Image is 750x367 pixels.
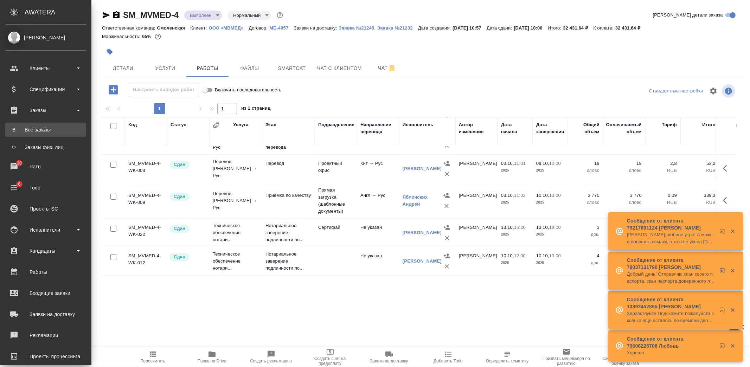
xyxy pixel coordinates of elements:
[209,187,262,215] td: Перевод [PERSON_NAME] → Рус
[102,34,142,39] p: Маржинальность:
[607,192,642,199] p: 3 770
[684,199,716,206] p: RUB
[360,347,419,367] button: Заявка на доставку
[5,84,86,95] div: Спецификации
[607,231,642,238] p: док.
[182,347,242,367] button: Папка на Drive
[140,359,165,363] span: Пересчитать
[360,121,396,135] div: Направление перевода
[442,222,452,233] button: Назначить
[190,25,209,31] p: Клиент:
[455,249,498,273] td: [PERSON_NAME]
[549,161,561,166] p: 10:00
[541,356,592,366] span: Призвать менеджера по развитию
[442,158,452,169] button: Назначить
[455,188,498,213] td: [PERSON_NAME]
[148,64,182,73] span: Услуги
[198,359,226,363] span: Папка на Drive
[153,32,162,41] button: 9457.45 RUB;
[536,193,549,198] p: 10.10,
[209,219,262,247] td: Техническое обеспечение нотари...
[209,155,262,183] td: Перевод [PERSON_NAME] → Рус
[5,182,86,193] div: Todo
[549,225,561,230] p: 18:00
[453,25,487,31] p: [DATE] 10:57
[627,257,715,271] p: Сообщение от клиента 79037131790 [PERSON_NAME]
[715,339,732,356] button: Открыть в новой вкладке
[265,160,311,167] p: Перевод
[662,121,677,128] div: Тариф
[227,11,271,20] div: Выполнен
[571,121,600,135] div: Общий объем
[571,224,600,231] p: 3
[174,193,185,200] p: Сдан
[606,121,642,135] div: Оплачиваемый объем
[627,335,715,349] p: Сообщение от клиента 79606226708 Любовь
[169,160,206,169] div: Менеджер проверил работу исполнителя, передает ее на следующий этап
[725,228,740,234] button: Закрыть
[548,25,563,31] p: Итого:
[441,190,452,201] button: Назначить
[442,261,452,272] button: Удалить
[649,192,677,199] p: 0,09
[536,253,549,258] p: 10.10,
[684,167,716,174] p: RUB
[725,307,740,313] button: Закрыть
[5,246,86,256] div: Кандидаты
[5,161,86,172] div: Чаты
[174,161,185,168] p: Сдан
[403,194,428,207] a: Яблонских Андрей
[627,349,715,356] p: Хорошо
[501,253,514,258] p: 10.10,
[627,271,715,285] p: Добрый день! Отправляю скан своего паспорта, скан паспорта доверенного лица, скан первой страницы ге
[715,224,732,241] button: Открыть в новой вкладке
[536,121,564,135] div: Дата завершения
[233,64,267,73] span: Файлы
[213,122,220,129] button: Сгруппировать
[112,11,121,19] button: Скопировать ссылку
[607,252,642,259] p: 4
[315,220,357,245] td: Сертифай
[377,25,418,32] button: Заявка №21232
[184,11,222,20] div: Выполнен
[536,225,549,230] p: 13.10,
[536,199,564,206] p: 2025
[418,25,453,31] p: Дата создания:
[357,249,399,273] td: Не указан
[317,64,362,73] span: Чат с клиентом
[5,288,86,298] div: Входящие заявки
[241,104,271,114] span: из 1 страниц
[142,34,153,39] p: 65%
[403,121,434,128] div: Исполнитель
[249,25,269,31] p: Договор:
[294,25,339,31] p: Заявки на доставку:
[563,25,593,31] p: 32 431,64 ₽
[275,64,309,73] span: Smartcat
[2,179,90,197] a: 6Todo
[125,249,167,273] td: SM_MVMED-4-WK-012
[441,201,452,211] button: Удалить
[442,169,452,179] button: Удалить
[715,264,732,281] button: Открыть в новой вкладке
[14,181,25,188] span: 6
[5,351,86,362] div: Проекты процессинга
[536,231,564,238] p: 2025
[191,64,224,73] span: Работы
[501,259,529,266] p: 2025
[2,158,90,175] a: 10Чаты
[102,25,157,31] p: Ответственная команда:
[315,156,357,181] td: Проектный офис
[171,121,186,128] div: Статус
[487,25,514,31] p: Дата сдачи:
[537,347,596,367] button: Призвать менеджера по развитию
[549,193,561,198] p: 13:00
[719,160,736,177] button: Здесь прячутся важные кнопки
[536,161,549,166] p: 09.10,
[514,193,526,198] p: 11:02
[725,268,740,274] button: Закрыть
[684,160,716,167] p: 53,2
[434,359,462,363] span: Добавить Todo
[627,231,715,245] p: [PERSON_NAME], доброе утро! А можно обновить ссылку, а то я не успел [DATE]!
[455,156,498,181] td: [PERSON_NAME]
[514,25,548,31] p: [DATE] 18:00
